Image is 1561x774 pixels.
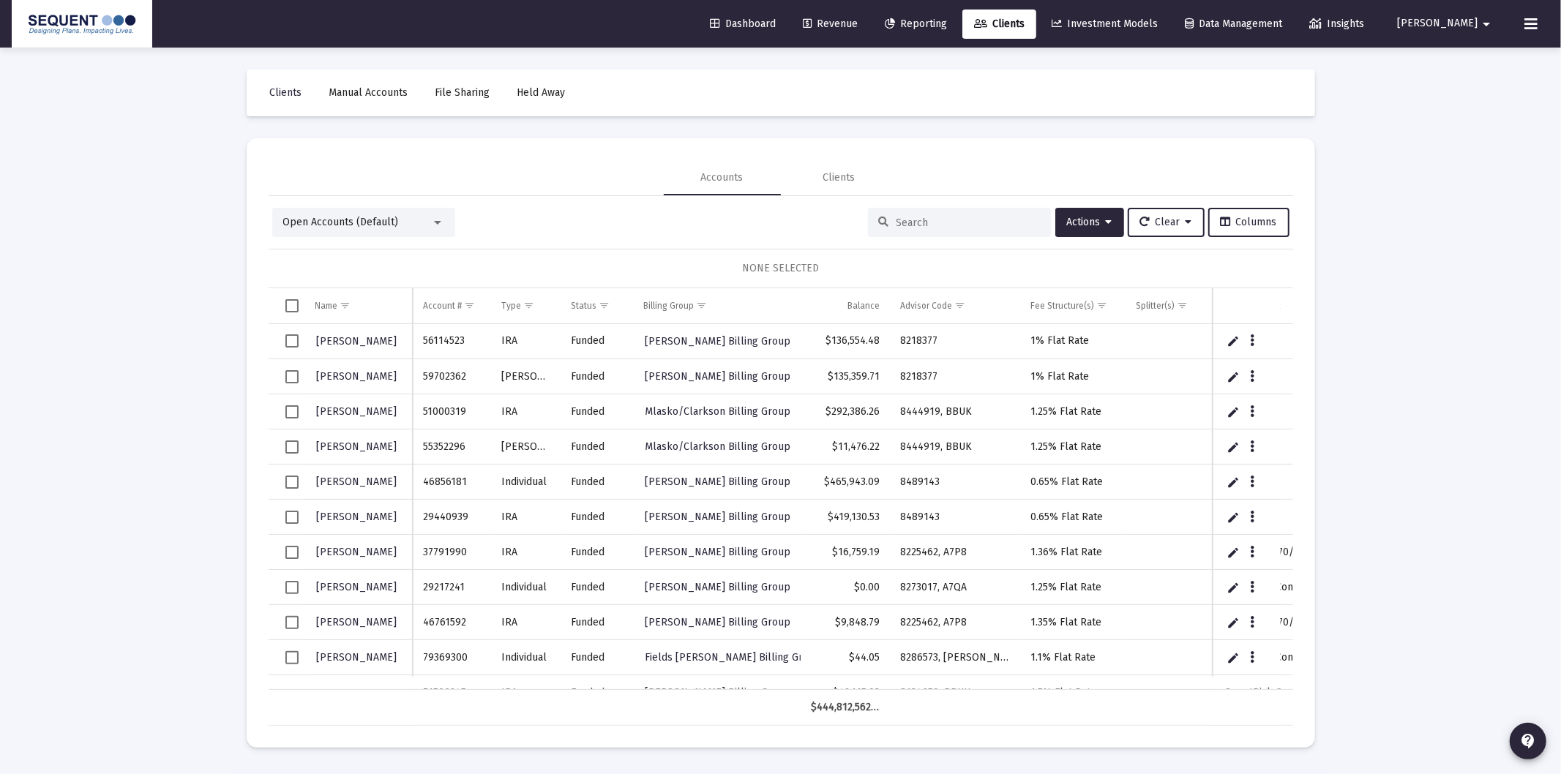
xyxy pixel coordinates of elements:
td: $0.00 [801,570,890,605]
span: Show filter options for column 'Name' [340,300,351,311]
span: Show filter options for column 'Splitter(s)' [1178,300,1188,311]
td: Column Status [561,288,634,323]
div: Billing Group [643,300,694,312]
a: Fields [PERSON_NAME] Billing Group [643,647,823,668]
td: 1.5% Flat Rate [1020,675,1126,710]
a: [PERSON_NAME] [315,576,399,598]
a: File Sharing [424,78,502,108]
td: 1.25% Flat Rate [1020,394,1126,429]
span: [PERSON_NAME] [317,581,397,593]
a: [PERSON_NAME] [315,612,399,633]
div: Funded [572,685,624,700]
span: Show filter options for column 'Advisor Code' [954,300,965,311]
a: [PERSON_NAME] Billing Group [643,612,792,633]
span: Open Accounts (Default) [283,216,399,228]
button: Actions [1055,208,1124,237]
a: Dashboard [698,10,787,39]
a: Edit [1227,651,1240,664]
a: [PERSON_NAME] [315,401,399,422]
td: 1% Flat Rate [1020,324,1126,359]
span: [PERSON_NAME] Billing Group [645,476,790,488]
a: [PERSON_NAME] [315,647,399,668]
a: Mlasko/Clarkson Billing Group [643,401,792,422]
a: [PERSON_NAME] Billing Group [643,331,792,352]
span: Clear [1140,216,1192,228]
td: 56114523 [413,324,490,359]
a: [PERSON_NAME] [315,506,399,527]
span: [PERSON_NAME] [317,440,397,453]
div: Select row [285,476,299,489]
a: Edit [1227,440,1240,454]
a: [PERSON_NAME] [315,541,399,563]
a: [PERSON_NAME] Billing Group [643,366,792,387]
td: 8225462, A7P8 [890,535,1020,570]
button: [PERSON_NAME] [1380,9,1513,38]
span: Columns [1221,216,1277,228]
div: Account # [423,300,462,312]
a: [PERSON_NAME] Billing Group [643,506,792,527]
td: Column Type [491,288,561,323]
td: IRA [491,394,561,429]
td: IRA [491,535,561,570]
a: [PERSON_NAME] Billing Group [643,682,792,703]
div: Select row [285,511,299,524]
a: [PERSON_NAME] Billing Group [643,576,792,598]
td: 29217241 [413,570,490,605]
a: Clients [258,78,314,108]
div: Select row [285,370,299,383]
td: IRA [491,675,561,710]
input: Search [896,217,1040,229]
td: Column Balance [801,288,890,323]
span: [PERSON_NAME] [317,335,397,347]
span: [PERSON_NAME] [1397,18,1478,30]
div: NONE SELECTED [280,261,1281,276]
span: [PERSON_NAME] Billing Group [645,581,790,593]
a: Investment Models [1040,10,1169,39]
span: Investment Models [1052,18,1158,30]
td: 1.25% Flat Rate [1020,429,1126,465]
div: Funded [572,440,624,454]
span: Fields [PERSON_NAME] Billing Group [645,651,821,664]
a: Edit [1227,511,1240,524]
td: Individual [491,465,561,500]
td: $419,130.53 [801,500,890,535]
td: 8225462, A7P8 [890,605,1020,640]
div: Advisor Code [900,300,952,312]
span: Held Away [517,86,566,99]
div: $444,812,562.16 [811,700,880,715]
a: [PERSON_NAME] [315,436,399,457]
span: Show filter options for column 'Status' [599,300,610,311]
a: Revenue [791,10,869,39]
button: Clear [1128,208,1205,237]
td: 51000319 [413,394,490,429]
td: Column Splitter(s) [1126,288,1216,323]
span: [PERSON_NAME] [317,546,397,558]
td: $44.05 [801,640,890,675]
div: Funded [572,580,624,595]
td: 1.1% Flat Rate [1020,640,1126,675]
div: Funded [572,369,624,384]
div: Select row [285,405,299,418]
span: Reporting [885,18,947,30]
td: 46856181 [413,465,490,500]
div: Status [572,300,597,312]
td: 59702362 [413,359,490,394]
td: Individual [491,640,561,675]
span: Mlasko/Clarkson Billing Group [645,440,790,453]
td: $42,115.03 [801,675,890,710]
span: Show filter options for column 'Billing Group' [696,300,707,311]
td: $292,386.26 [801,394,890,429]
td: $11,476.22 [801,429,890,465]
span: Show filter options for column 'Account #' [464,300,475,311]
button: Columns [1208,208,1289,237]
td: $136,554.48 [801,324,890,359]
div: Funded [572,510,624,525]
span: Clients [974,18,1025,30]
a: [PERSON_NAME] [315,331,399,352]
td: 29440939 [413,500,490,535]
a: Data Management [1173,10,1294,39]
td: Column Advisor Code [890,288,1020,323]
span: Show filter options for column 'Fee Structure(s)' [1096,300,1107,311]
span: Manual Accounts [329,86,408,99]
div: Select row [285,581,299,594]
